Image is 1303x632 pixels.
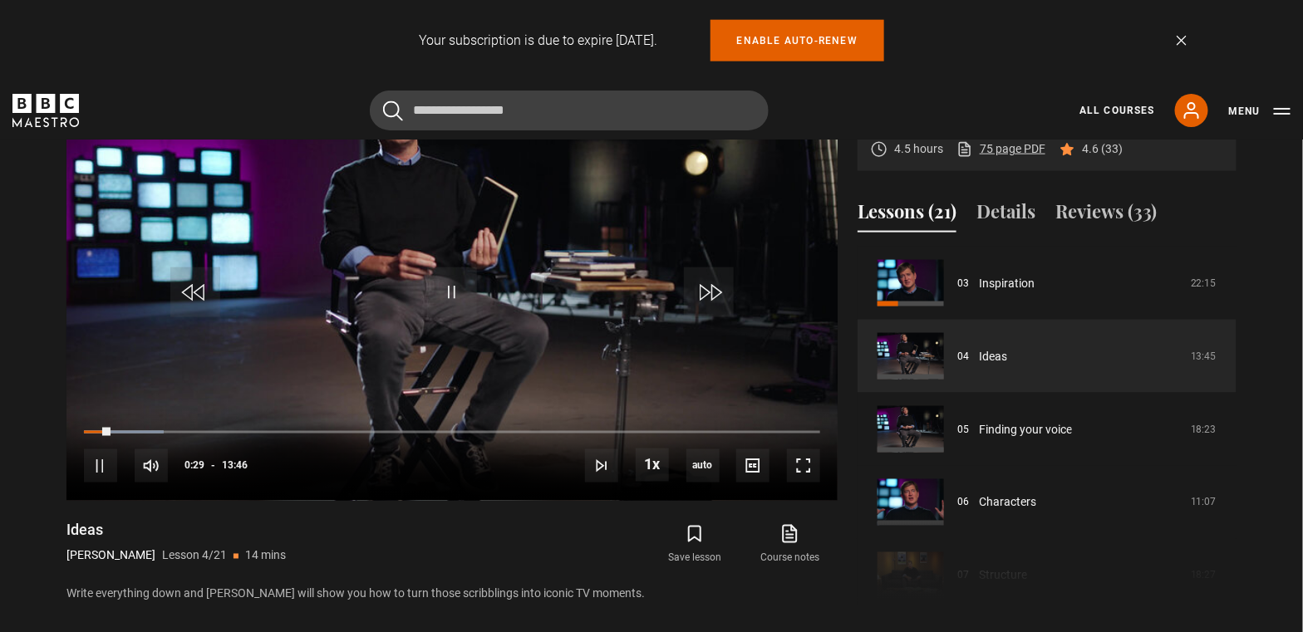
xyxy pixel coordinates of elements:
[419,31,657,51] p: Your subscription is due to expire [DATE].
[1055,198,1157,233] button: Reviews (33)
[894,140,943,158] p: 4.5 hours
[12,94,79,127] svg: BBC Maestro
[585,449,618,483] button: Next Lesson
[711,20,884,61] a: Enable auto-renew
[787,449,820,483] button: Fullscreen
[979,494,1036,512] a: Characters
[84,449,117,483] button: Pause
[956,140,1045,158] a: 75 page PDF
[979,275,1035,292] a: Inspiration
[686,449,720,483] div: Current quality: 720p
[383,100,403,121] button: Submit the search query
[979,348,1007,365] a: Ideas
[66,547,155,565] p: [PERSON_NAME]
[1228,103,1291,120] button: Toggle navigation
[222,451,248,481] span: 13:46
[370,91,769,130] input: Search
[66,585,838,603] p: Write everything down and [PERSON_NAME] will show you how to turn those scribblings into iconic T...
[1082,140,1123,158] p: 4.6 (33)
[686,449,720,483] span: auto
[743,521,838,569] a: Course notes
[162,547,227,565] p: Lesson 4/21
[636,448,669,482] button: Playback Rate
[976,198,1035,233] button: Details
[211,460,215,472] span: -
[245,547,286,565] p: 14 mins
[84,431,820,434] div: Progress Bar
[858,198,956,233] button: Lessons (21)
[135,449,168,483] button: Mute
[1079,103,1155,118] a: All Courses
[979,421,1072,438] a: Finding your voice
[66,521,286,541] h1: Ideas
[736,449,770,483] button: Captions
[66,67,838,501] video-js: Video Player
[647,521,742,569] button: Save lesson
[184,451,204,481] span: 0:29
